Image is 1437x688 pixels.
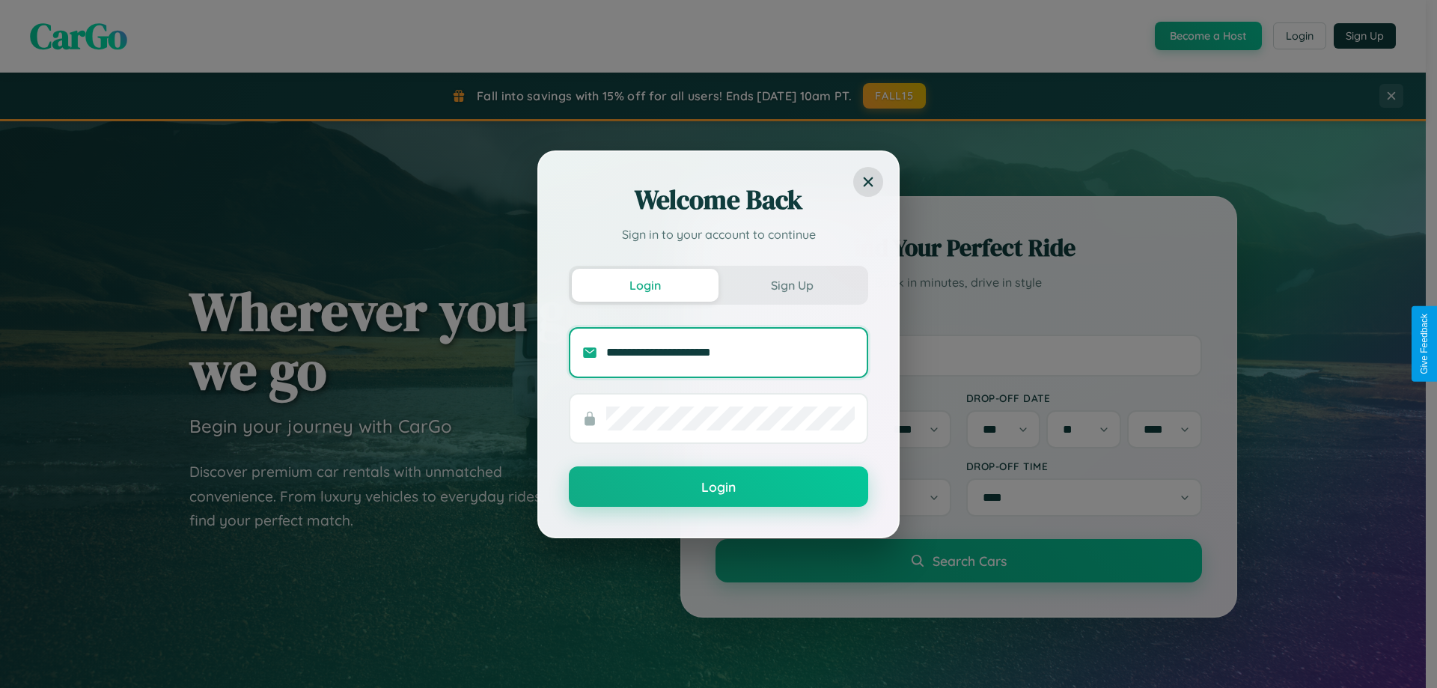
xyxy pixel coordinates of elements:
[569,225,868,243] p: Sign in to your account to continue
[569,466,868,507] button: Login
[572,269,718,302] button: Login
[569,182,868,218] h2: Welcome Back
[718,269,865,302] button: Sign Up
[1419,314,1430,374] div: Give Feedback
